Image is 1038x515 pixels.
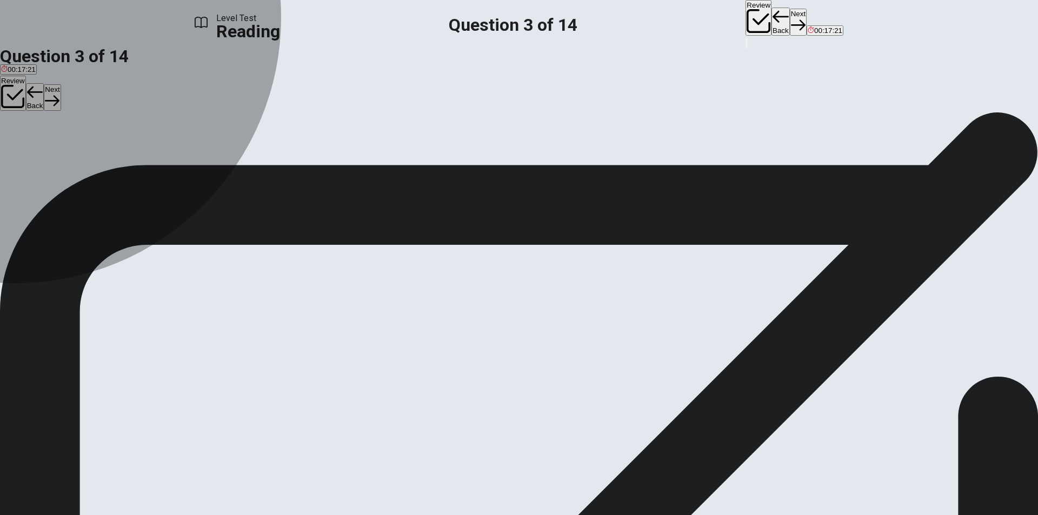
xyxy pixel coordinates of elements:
[26,83,44,111] button: Back
[216,25,280,38] h1: Reading
[771,8,790,36] button: Back
[216,12,280,25] span: Level Test
[807,25,843,36] button: 00:17:21
[8,65,36,73] span: 00:17:21
[814,26,842,35] span: 00:17:21
[44,84,61,111] button: Next
[790,9,807,35] button: Next
[449,18,577,31] h1: Question 3 of 14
